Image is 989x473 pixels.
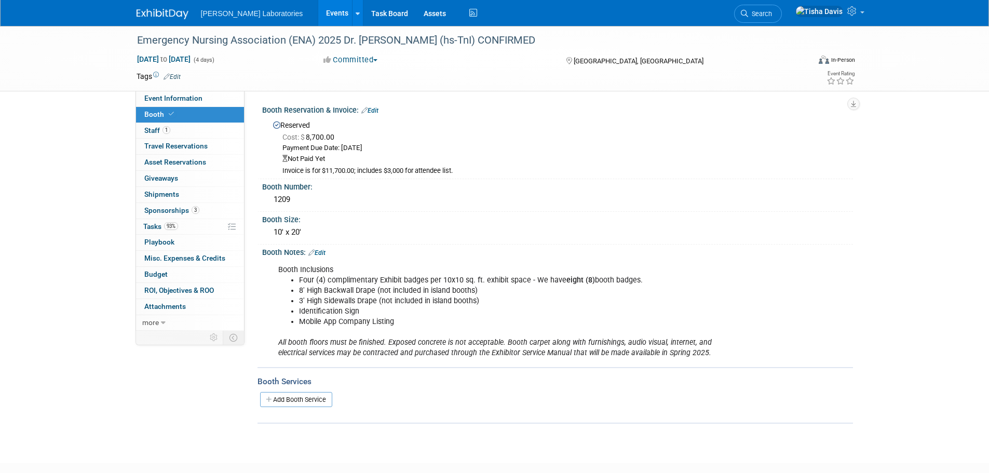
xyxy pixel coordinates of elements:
[164,73,181,80] a: Edit
[136,283,244,299] a: ROI, Objectives & ROO
[270,117,845,175] div: Reserved
[271,260,739,364] div: Booth Inclusions
[144,254,225,262] span: Misc. Expenses & Credits
[144,206,199,214] span: Sponsorships
[192,206,199,214] span: 3
[262,179,853,192] div: Booth Number:
[361,107,378,114] a: Edit
[201,9,303,18] span: [PERSON_NAME] Laboratories
[144,110,176,118] span: Booth
[260,392,332,407] a: Add Booth Service
[136,187,244,202] a: Shipments
[144,158,206,166] span: Asset Reservations
[136,315,244,331] a: more
[223,331,244,344] td: Toggle Event Tabs
[566,276,595,285] b: eight (8)
[142,318,159,327] span: more
[262,245,853,258] div: Booth Notes:
[320,55,382,65] button: Committed
[136,171,244,186] a: Giveaways
[137,9,188,19] img: ExhibitDay
[137,71,181,82] td: Tags
[159,55,169,63] span: to
[205,331,223,344] td: Personalize Event Tab Strip
[574,57,703,65] span: [GEOGRAPHIC_DATA], [GEOGRAPHIC_DATA]
[144,286,214,294] span: ROI, Objectives & ROO
[827,71,855,76] div: Event Rating
[144,190,179,198] span: Shipments
[749,54,856,70] div: Event Format
[299,296,733,306] li: 3' High Sidewalls Drape (not included in island booths)
[282,143,845,153] div: Payment Due Date: [DATE]
[136,267,244,282] a: Budget
[282,167,845,175] div: Invoice is for $11,700.00; includes $3,000 for attendee list.
[144,270,168,278] span: Budget
[299,306,733,317] li: Identification Sign
[193,57,214,63] span: (4 days)
[270,192,845,208] div: 1209
[299,275,733,286] li: Four (4) complimentary Exhibit badges per 10x10 sq. ft. exhibit space - We have booth badges.
[133,31,794,50] div: Emergency Nursing Association (ENA) 2025 Dr. [PERSON_NAME] (hs-TnI) CONFIRMED
[136,235,244,250] a: Playbook
[282,133,306,141] span: Cost: $
[262,212,853,225] div: Booth Size:
[169,111,174,117] i: Booth reservation complete
[137,55,191,64] span: [DATE] [DATE]
[308,249,326,256] a: Edit
[162,126,170,134] span: 1
[136,139,244,154] a: Travel Reservations
[144,94,202,102] span: Event Information
[258,376,853,387] div: Booth Services
[299,286,733,296] li: 8' High Backwall Drape (not included in island booths)
[136,203,244,219] a: Sponsorships3
[144,238,174,246] span: Playbook
[278,338,712,357] i: All booth floors must be finished. Exposed concrete is not acceptable. Booth carpet along with fu...
[136,251,244,266] a: Misc. Expenses & Credits
[136,123,244,139] a: Staff1
[136,91,244,106] a: Event Information
[144,174,178,182] span: Giveaways
[795,6,843,17] img: Tisha Davis
[734,5,782,23] a: Search
[136,107,244,123] a: Booth
[299,317,733,327] li: Mobile App Company Listing
[831,56,855,64] div: In-Person
[143,222,178,231] span: Tasks
[262,102,853,116] div: Booth Reservation & Invoice:
[748,10,772,18] span: Search
[164,222,178,230] span: 93%
[282,154,845,164] div: Not Paid Yet
[144,302,186,310] span: Attachments
[136,219,244,235] a: Tasks93%
[136,155,244,170] a: Asset Reservations
[270,224,845,240] div: 10' x 20'
[136,299,244,315] a: Attachments
[282,133,338,141] span: 8,700.00
[144,142,208,150] span: Travel Reservations
[144,126,170,134] span: Staff
[819,56,829,64] img: Format-Inperson.png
